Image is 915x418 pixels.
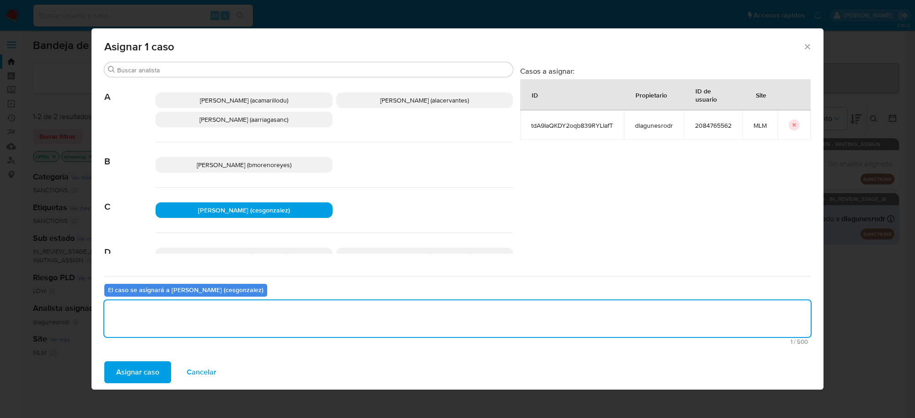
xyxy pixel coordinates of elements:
[156,92,333,108] div: [PERSON_NAME] (acamarillodu)
[199,115,288,124] span: [PERSON_NAME] (aarriagasanc)
[156,202,333,218] div: [PERSON_NAME] (cesgonzalez)
[104,188,156,212] span: C
[635,121,673,130] span: dlagunesrodr
[104,142,156,167] span: B
[754,121,767,130] span: MLM
[521,84,549,106] div: ID
[156,248,333,263] div: [PERSON_NAME] (dgoicochea)
[789,119,800,130] button: icon-button
[156,112,333,127] div: [PERSON_NAME] (aarriagasanc)
[116,362,159,382] span: Asignar caso
[201,251,287,260] span: [PERSON_NAME] (dgoicochea)
[745,84,777,106] div: Site
[108,66,115,73] button: Buscar
[104,233,156,258] span: D
[104,41,803,52] span: Asignar 1 caso
[197,160,291,169] span: [PERSON_NAME] (bmorenoreyes)
[684,80,742,110] div: ID de usuario
[104,361,171,383] button: Asignar caso
[175,361,228,383] button: Cancelar
[380,96,469,105] span: [PERSON_NAME] (alacervantes)
[108,285,264,294] b: El caso se asignará a [PERSON_NAME] (cesgonzalez)
[379,251,470,260] span: [PERSON_NAME] (dlagunesrodr)
[104,78,156,103] span: A
[117,66,509,74] input: Buscar analista
[520,66,811,76] h3: Casos a asignar:
[336,92,513,108] div: [PERSON_NAME] (alacervantes)
[803,42,811,50] button: Cerrar ventana
[156,157,333,173] div: [PERSON_NAME] (bmorenoreyes)
[336,248,513,263] div: [PERSON_NAME] (dlagunesrodr)
[200,96,288,105] span: [PERSON_NAME] (acamarillodu)
[107,339,808,345] span: Máximo 500 caracteres
[695,121,732,130] span: 2084765562
[187,362,216,382] span: Cancelar
[198,206,290,215] span: [PERSON_NAME] (cesgonzalez)
[531,121,613,130] span: tdA9IaQKDY2oqb839RYLIafT
[624,84,678,106] div: Propietario
[91,28,823,390] div: assign-modal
